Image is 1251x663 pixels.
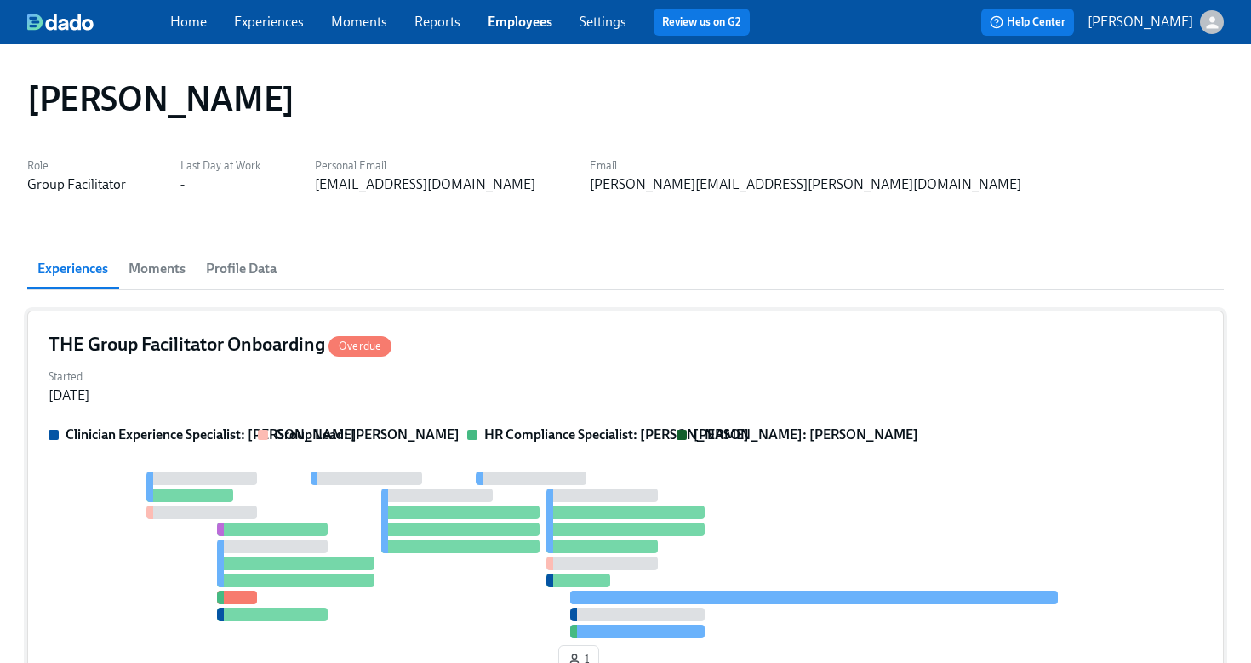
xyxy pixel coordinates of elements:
[328,340,391,352] span: Overdue
[206,257,277,281] span: Profile Data
[315,157,535,175] label: Personal Email
[694,426,918,443] strong: [PERSON_NAME]: [PERSON_NAME]
[488,14,552,30] a: Employees
[27,157,126,175] label: Role
[180,175,185,194] div: -
[662,14,741,31] a: Review us on G2
[275,426,460,443] strong: Group Lead: [PERSON_NAME]
[981,9,1074,36] button: Help Center
[580,14,626,30] a: Settings
[331,14,387,30] a: Moments
[1088,13,1193,31] p: [PERSON_NAME]
[129,257,186,281] span: Moments
[27,14,170,31] a: dado
[49,332,391,357] h4: THE Group Facilitator Onboarding
[27,175,126,194] div: Group Facilitator
[49,386,89,405] div: [DATE]
[484,426,749,443] strong: HR Compliance Specialist: [PERSON_NAME]
[49,368,89,386] label: Started
[414,14,460,30] a: Reports
[27,14,94,31] img: dado
[1088,10,1224,34] button: [PERSON_NAME]
[315,175,535,194] div: [EMAIL_ADDRESS][DOMAIN_NAME]
[590,175,1021,194] div: [PERSON_NAME][EMAIL_ADDRESS][PERSON_NAME][DOMAIN_NAME]
[654,9,750,36] button: Review us on G2
[180,157,260,175] label: Last Day at Work
[590,157,1021,175] label: Email
[990,14,1065,31] span: Help Center
[27,78,294,119] h1: [PERSON_NAME]
[37,257,108,281] span: Experiences
[234,14,304,30] a: Experiences
[170,14,207,30] a: Home
[66,426,357,443] strong: Clinician Experience Specialist: [PERSON_NAME]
